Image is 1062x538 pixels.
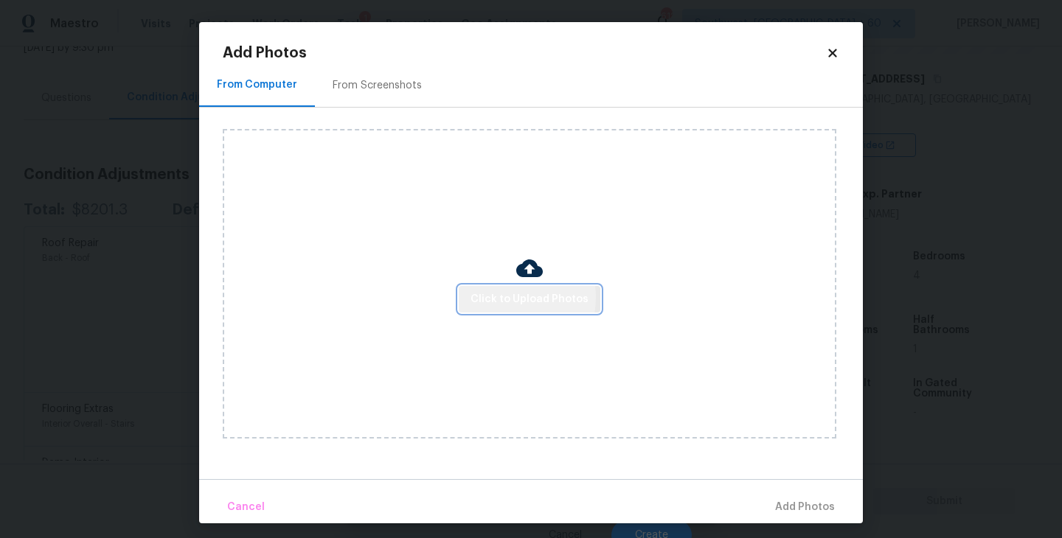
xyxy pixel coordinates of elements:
[459,286,600,313] button: Click to Upload Photos
[223,46,826,60] h2: Add Photos
[333,78,422,93] div: From Screenshots
[227,498,265,517] span: Cancel
[516,255,543,282] img: Cloud Upload Icon
[221,492,271,523] button: Cancel
[217,77,297,92] div: From Computer
[471,290,589,309] span: Click to Upload Photos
